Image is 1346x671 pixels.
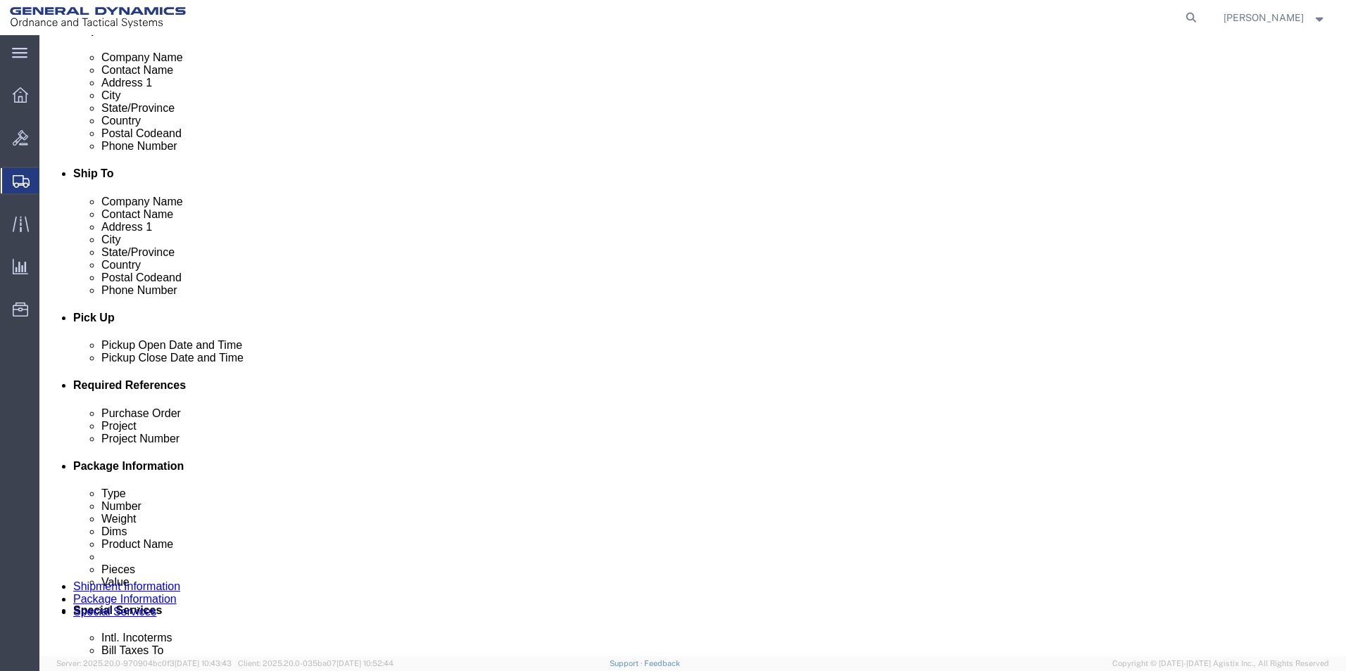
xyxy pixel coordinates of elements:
[1112,658,1329,670] span: Copyright © [DATE]-[DATE] Agistix Inc., All Rights Reserved
[1224,10,1304,25] span: Nicole Byrnes
[610,659,645,667] a: Support
[238,659,394,667] span: Client: 2025.20.0-035ba07
[39,35,1346,656] iframe: FS Legacy Container
[644,659,680,667] a: Feedback
[336,659,394,667] span: [DATE] 10:52:44
[175,659,232,667] span: [DATE] 10:43:43
[10,7,186,28] img: logo
[1223,9,1327,26] button: [PERSON_NAME]
[56,659,232,667] span: Server: 2025.20.0-970904bc0f3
